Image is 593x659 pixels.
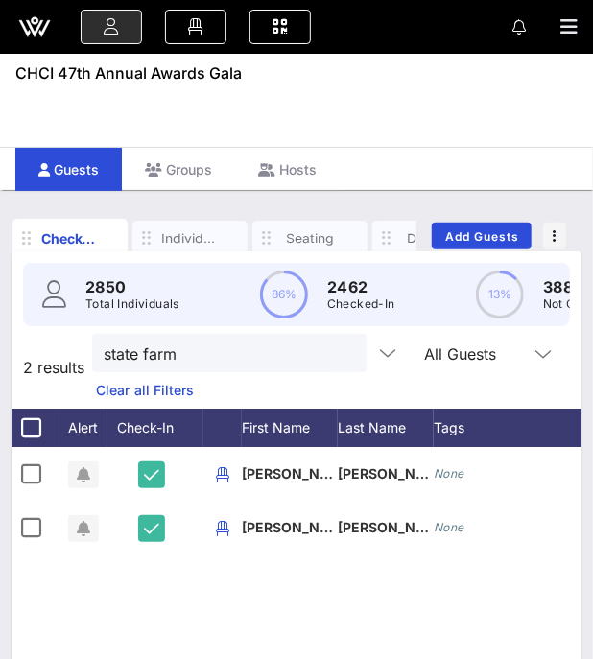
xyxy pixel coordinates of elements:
[281,229,339,247] div: Seating
[424,345,496,363] div: All Guests
[96,380,195,401] a: Clear all Filters
[235,148,340,191] div: Hosts
[242,409,338,447] div: First Name
[23,356,84,379] span: 2 results
[242,519,355,535] span: [PERSON_NAME]
[327,275,395,298] p: 2462
[401,229,459,247] div: Dietary
[434,466,464,481] i: None
[59,409,107,447] div: Alert
[85,275,179,298] p: 2850
[434,520,464,534] i: None
[432,223,532,249] button: Add Guests
[338,465,451,482] span: [PERSON_NAME]
[122,148,235,191] div: Groups
[338,409,434,447] div: Last Name
[444,229,520,244] span: Add Guests
[242,465,355,482] span: [PERSON_NAME]
[161,229,219,247] div: Individuals
[85,294,179,314] p: Total Individuals
[41,228,99,248] div: Check-In
[327,294,395,314] p: Checked-In
[15,148,122,191] div: Guests
[107,409,203,447] div: Check-In
[338,519,451,535] span: [PERSON_NAME]
[413,334,566,372] div: All Guests
[15,61,242,84] span: CHCI 47th Annual Awards Gala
